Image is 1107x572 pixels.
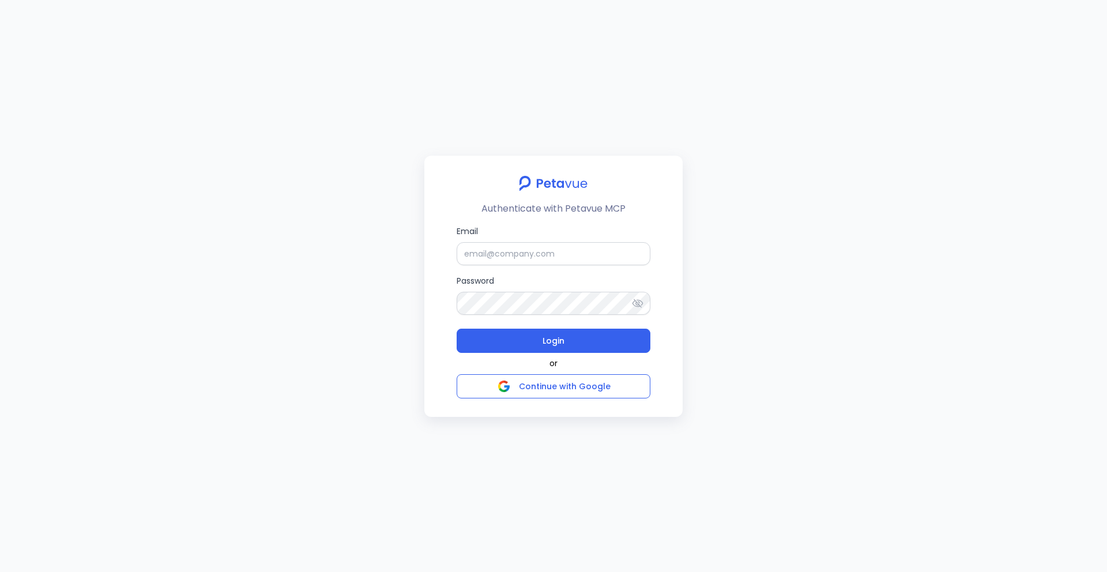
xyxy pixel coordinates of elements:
[457,374,650,398] button: Continue with Google
[457,292,650,315] input: Password
[549,357,558,370] span: or
[457,242,650,265] input: Email
[511,170,595,197] img: petavue logo
[457,274,650,315] label: Password
[481,202,626,216] p: Authenticate with Petavue MCP
[543,333,564,349] span: Login
[457,329,650,353] button: Login
[519,381,611,392] span: Continue with Google
[457,225,650,265] label: Email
